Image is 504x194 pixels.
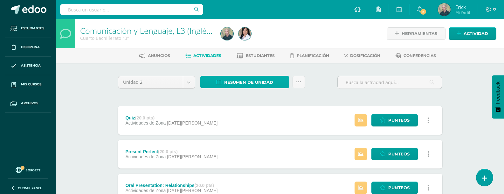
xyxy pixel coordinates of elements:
[125,120,166,126] span: Actividades de Zona
[125,188,166,193] span: Actividades de Zona
[18,186,42,190] span: Cerrar panel
[80,25,219,36] a: Comunicación y Lenguaje, L3 (Inglés) 4
[237,51,275,61] a: Estudiantes
[21,101,38,106] span: Archivos
[167,154,217,159] span: [DATE][PERSON_NAME]
[185,51,221,61] a: Actividades
[402,28,437,40] span: Herramientas
[80,26,213,35] h1: Comunicación y Lenguaje, L3 (Inglés) 4
[125,154,166,159] span: Actividades de Zona
[123,76,178,88] span: Unidad 2
[5,94,51,113] a: Archivos
[80,35,213,41] div: Cuarto Bachillerato 'B'
[5,57,51,75] a: Asistencia
[290,51,329,61] a: Planificación
[21,63,41,68] span: Asistencia
[5,75,51,94] a: Mis cursos
[464,28,488,40] span: Actividad
[492,75,504,119] button: Feedback - Mostrar encuesta
[224,76,273,88] span: Resumen de unidad
[221,27,233,40] img: a659d2f8e90f2ad3d6652497e4b06459.png
[388,182,410,194] span: Punteos
[193,53,221,58] span: Actividades
[404,53,436,58] span: Conferencias
[21,45,40,50] span: Disciplina
[21,26,44,31] span: Estudiantes
[420,8,427,15] span: 2
[449,27,496,40] a: Actividad
[387,27,445,40] a: Herramientas
[5,38,51,57] a: Disciplina
[238,27,251,40] img: 370ed853a3a320774bc16059822190fc.png
[8,165,48,174] a: Soporte
[125,183,217,188] div: Oral Presentation: Relationships
[26,168,41,172] span: Soporte
[148,53,170,58] span: Anuncios
[371,182,418,194] a: Punteos
[455,10,470,15] span: Mi Perfil
[135,115,155,120] strong: (20.0 pts)
[246,53,275,58] span: Estudiantes
[344,51,380,61] a: Dosificación
[167,188,217,193] span: [DATE][PERSON_NAME]
[200,76,289,88] a: Resumen de unidad
[338,76,442,89] input: Busca la actividad aquí...
[125,115,217,120] div: Quiz
[139,51,170,61] a: Anuncios
[396,51,436,61] a: Conferencias
[455,4,470,10] span: Erick
[388,148,410,160] span: Punteos
[125,149,217,154] div: Present Perfect
[388,114,410,126] span: Punteos
[5,19,51,38] a: Estudiantes
[60,4,203,15] input: Busca un usuario...
[371,114,418,126] a: Punteos
[495,82,501,104] span: Feedback
[350,53,380,58] span: Dosificación
[21,82,41,87] span: Mis cursos
[194,183,214,188] strong: (20.0 pts)
[118,76,195,88] a: Unidad 2
[167,120,217,126] span: [DATE][PERSON_NAME]
[297,53,329,58] span: Planificación
[158,149,177,154] strong: (20.0 pts)
[371,148,418,160] a: Punteos
[438,3,451,16] img: a659d2f8e90f2ad3d6652497e4b06459.png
